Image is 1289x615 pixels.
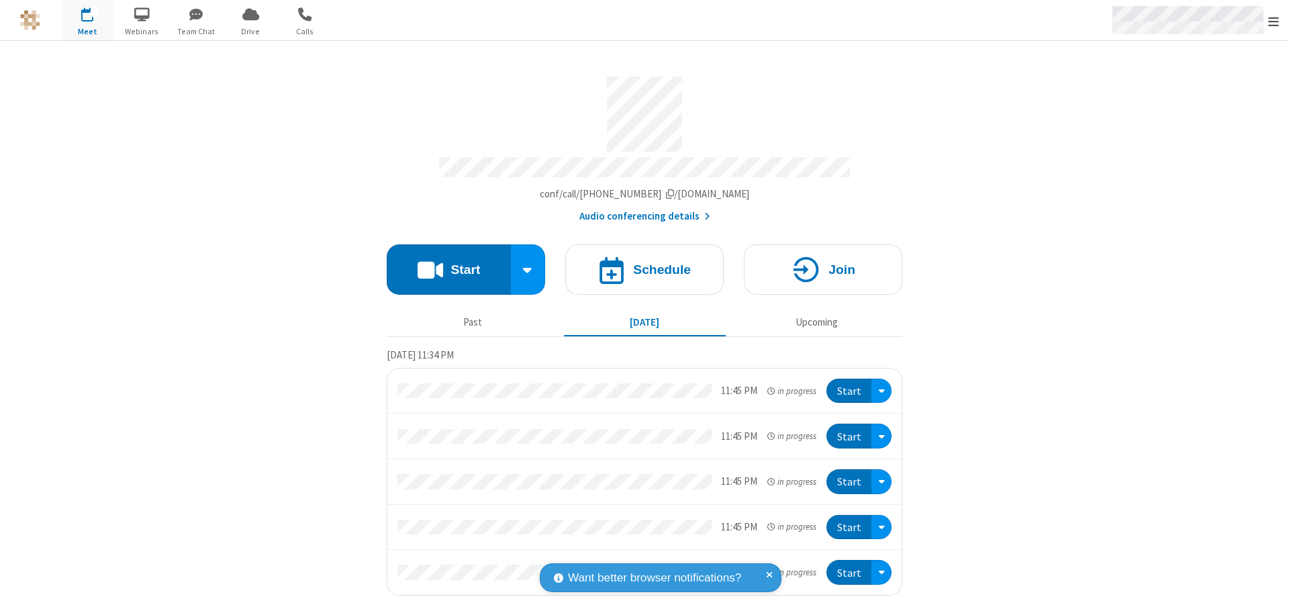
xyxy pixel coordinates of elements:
button: [DATE] [564,310,726,335]
span: Want better browser notifications? [568,569,741,587]
em: in progress [767,385,816,397]
button: Copy my meeting room linkCopy my meeting room link [540,187,750,202]
button: Start [826,469,871,494]
h4: Start [450,263,480,276]
span: Copy my meeting room link [540,187,750,200]
div: Open menu [871,469,892,494]
button: Start [387,244,511,295]
div: Open menu [871,560,892,585]
em: in progress [767,430,816,442]
span: Meet [62,26,113,38]
h4: Join [828,263,855,276]
button: Start [826,424,871,448]
button: Start [826,560,871,585]
div: 11:45 PM [721,383,757,399]
button: Start [826,515,871,540]
section: Today's Meetings [387,347,902,596]
div: Open menu [871,424,892,448]
em: in progress [767,566,816,579]
section: Account details [387,66,902,224]
div: Open menu [871,515,892,540]
span: [DATE] 11:34 PM [387,348,454,361]
div: 5 [91,7,99,17]
em: in progress [767,475,816,488]
span: Drive [226,26,276,38]
img: QA Selenium DO NOT DELETE OR CHANGE [20,10,40,30]
button: Upcoming [736,310,898,335]
button: Schedule [565,244,724,295]
span: Team Chat [171,26,222,38]
button: Audio conferencing details [579,209,710,224]
button: Past [392,310,554,335]
span: Calls [280,26,330,38]
div: Start conference options [511,244,546,295]
div: 11:45 PM [721,429,757,444]
h4: Schedule [633,263,691,276]
div: Open menu [871,379,892,404]
button: Join [744,244,902,295]
div: 11:45 PM [721,474,757,489]
div: 11:45 PM [721,520,757,535]
span: Webinars [117,26,167,38]
em: in progress [767,520,816,533]
button: Start [826,379,871,404]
